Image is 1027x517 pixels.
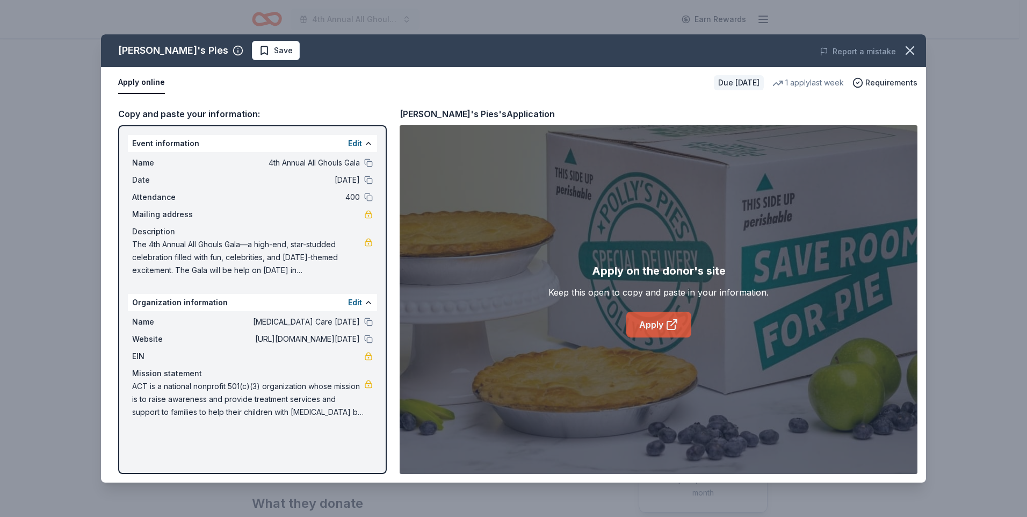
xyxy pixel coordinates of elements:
[132,208,204,221] span: Mailing address
[204,315,360,328] span: [MEDICAL_DATA] Care [DATE]
[714,75,764,90] div: Due [DATE]
[204,191,360,204] span: 400
[400,107,555,121] div: [PERSON_NAME]'s Pies's Application
[128,135,377,152] div: Event information
[626,312,691,338] a: Apply
[118,107,387,121] div: Copy and paste your information:
[132,367,373,380] div: Mission statement
[132,350,204,363] span: EIN
[132,174,204,186] span: Date
[852,76,917,89] button: Requirements
[132,238,364,277] span: The 4th Annual All Ghouls Gala—a high-end, star-studded celebration filled with fun, celebrities,...
[274,44,293,57] span: Save
[348,296,362,309] button: Edit
[132,333,204,346] span: Website
[204,156,360,169] span: 4th Annual All Ghouls Gala
[132,191,204,204] span: Attendance
[132,225,373,238] div: Description
[132,380,364,419] span: ACT is a national nonprofit 501(c)(3) organization whose mission is to raise awareness and provid...
[128,294,377,311] div: Organization information
[548,286,769,299] div: Keep this open to copy and paste in your information.
[820,45,896,58] button: Report a mistake
[132,315,204,328] span: Name
[772,76,844,89] div: 1 apply last week
[348,137,362,150] button: Edit
[204,174,360,186] span: [DATE]
[204,333,360,346] span: [URL][DOMAIN_NAME][DATE]
[132,156,204,169] span: Name
[592,262,726,279] div: Apply on the donor's site
[118,42,228,59] div: [PERSON_NAME]'s Pies
[118,71,165,94] button: Apply online
[252,41,300,60] button: Save
[865,76,917,89] span: Requirements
